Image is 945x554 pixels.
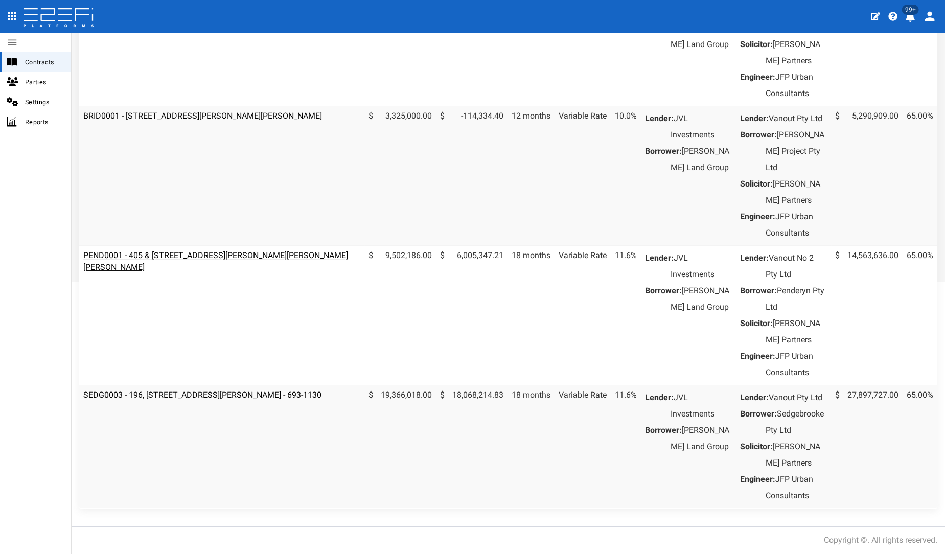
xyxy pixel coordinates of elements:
[766,176,827,209] dd: [PERSON_NAME] Partners
[766,348,827,381] dd: JFP Urban Consultants
[25,96,63,108] span: Settings
[508,385,555,508] td: 18 months
[671,389,732,422] dd: JVL Investments
[766,389,827,406] dd: Vanout Pty Ltd
[611,106,641,245] td: 10.0%
[766,110,827,127] dd: Vanout Pty Ltd
[611,245,641,385] td: 11.6%
[740,389,769,406] dt: Lender:
[83,250,348,272] a: PEND0001 - 405 & [STREET_ADDRESS][PERSON_NAME][PERSON_NAME][PERSON_NAME]
[83,111,322,121] a: BRID0001 - [STREET_ADDRESS][PERSON_NAME][PERSON_NAME]
[436,245,508,385] td: 6,005,347.21
[645,143,682,159] dt: Borrower:
[508,245,555,385] td: 18 months
[766,127,827,176] dd: [PERSON_NAME] Project Pty Ltd
[25,116,63,128] span: Reports
[766,283,827,315] dd: Penderyn Pty Ltd
[740,176,773,192] dt: Solicitor:
[766,36,827,69] dd: [PERSON_NAME] Partners
[671,143,732,176] dd: [PERSON_NAME] Land Group
[766,315,827,348] dd: [PERSON_NAME] Partners
[831,106,903,245] td: 5,290,909.00
[740,36,773,53] dt: Solicitor:
[83,390,321,400] a: SEDG0003 - 196, [STREET_ADDRESS][PERSON_NAME] - 693-1130
[645,110,674,127] dt: Lender:
[903,106,937,245] td: 65.00%
[766,250,827,283] dd: Vanout No 2 Pty Ltd
[671,110,732,143] dd: JVL Investments
[903,385,937,508] td: 65.00%
[766,471,827,504] dd: JFP Urban Consultants
[671,20,732,53] dd: [PERSON_NAME] Land Group
[766,438,827,471] dd: [PERSON_NAME] Partners
[766,69,827,102] dd: JFP Urban Consultants
[740,438,773,455] dt: Solicitor:
[671,283,732,315] dd: [PERSON_NAME] Land Group
[824,535,937,546] div: Copyright ©. All rights reserved.
[740,315,773,332] dt: Solicitor:
[645,250,674,266] dt: Lender:
[740,471,775,488] dt: Engineer:
[25,76,63,88] span: Parties
[611,385,641,508] td: 11.6%
[831,385,903,508] td: 27,897,727.00
[436,385,508,508] td: 18,068,214.83
[555,106,611,245] td: Variable Rate
[645,389,674,406] dt: Lender:
[740,127,777,143] dt: Borrower:
[364,385,436,508] td: 19,366,018.00
[645,283,682,299] dt: Borrower:
[740,209,775,225] dt: Engineer:
[766,209,827,241] dd: JFP Urban Consultants
[740,283,777,299] dt: Borrower:
[364,106,436,245] td: 3,325,000.00
[903,245,937,385] td: 65.00%
[740,250,769,266] dt: Lender:
[671,422,732,455] dd: [PERSON_NAME] Land Group
[740,110,769,127] dt: Lender:
[645,422,682,438] dt: Borrower:
[740,348,775,364] dt: Engineer:
[436,106,508,245] td: -114,334.40
[555,245,611,385] td: Variable Rate
[740,406,777,422] dt: Borrower:
[766,406,827,438] dd: Sedgebrooke Pty Ltd
[555,385,611,508] td: Variable Rate
[364,245,436,385] td: 9,502,186.00
[831,245,903,385] td: 14,563,636.00
[508,106,555,245] td: 12 months
[25,56,63,68] span: Contracts
[671,250,732,283] dd: JVL Investments
[740,69,775,85] dt: Engineer:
